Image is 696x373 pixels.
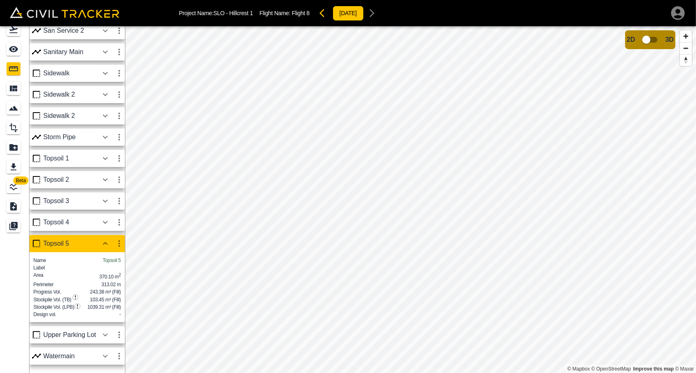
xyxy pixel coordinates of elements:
span: 3D [666,36,674,43]
span: 2D [627,36,635,43]
button: Reset bearing to north [680,54,692,66]
button: Zoom out [680,42,692,54]
a: Map feedback [633,366,674,372]
a: Mapbox [567,366,590,372]
div: Flights [7,23,23,36]
img: Civil Tracker [10,7,119,18]
p: Project Name: SLO - Hillcrest 1 [179,10,253,16]
span: Flight 8 [292,10,309,16]
a: Maxar [675,366,694,372]
button: Zoom in [680,30,692,42]
canvas: Map [125,26,696,373]
p: Flight Name: [259,10,309,16]
a: OpenStreetMap [592,366,631,372]
button: [DATE] [333,6,364,21]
